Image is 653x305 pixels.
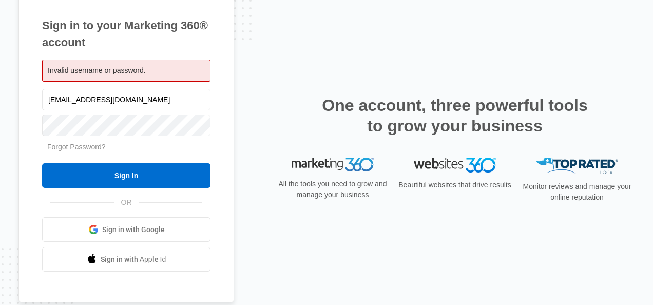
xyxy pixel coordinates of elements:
a: Sign in with Apple Id [42,247,210,272]
p: Monitor reviews and manage your online reputation [520,181,635,203]
p: All the tools you need to grow and manage your business [275,179,390,200]
h1: Sign in to your Marketing 360® account [42,17,210,51]
input: Email [42,89,210,110]
span: Sign in with Apple Id [101,254,166,265]
img: Marketing 360 [292,158,374,172]
span: OR [114,197,139,208]
a: Forgot Password? [47,143,106,151]
img: Top Rated Local [536,158,618,175]
span: Sign in with Google [102,224,165,235]
input: Sign In [42,163,210,188]
p: Beautiful websites that drive results [397,180,512,190]
img: Websites 360 [414,158,496,173]
a: Sign in with Google [42,217,210,242]
span: Invalid username or password. [48,66,146,74]
h2: One account, three powerful tools to grow your business [319,95,591,136]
